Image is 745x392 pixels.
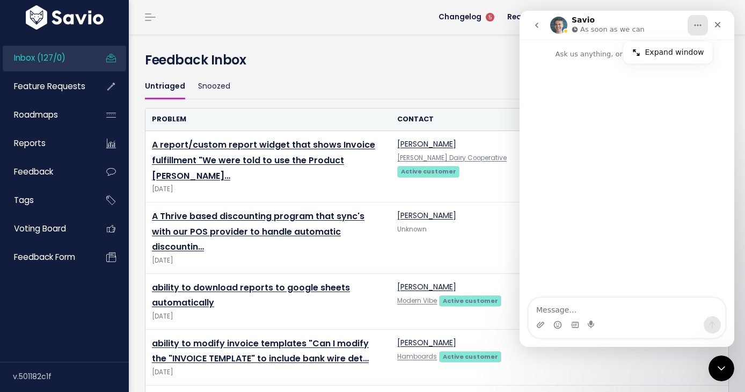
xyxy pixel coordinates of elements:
span: Unknown [397,225,427,234]
span: Feedback form [14,251,75,263]
th: Problem [145,108,391,130]
a: Reports [3,131,89,156]
span: Tags [14,194,34,206]
span: Changelog [439,13,481,21]
a: [PERSON_NAME] [397,281,456,292]
a: Request Savio Feature [499,9,602,25]
a: A Thrive based discounting program that sync's with our POS provider to handle automatic discountin… [152,210,364,253]
h4: Feedback Inbox [145,50,729,70]
a: [PERSON_NAME] [397,337,456,348]
a: ability to modify invoice templates "Can I modify the "INVOICE TEMPLATE" to include bank wire det… [152,337,369,365]
ul: Filter feature requests [145,74,729,99]
a: A report/custom report widget that shows Invoice fulfillment "We were told to use the Product [PE... [152,139,375,182]
span: Voting Board [14,223,66,234]
a: Active customer [397,165,459,176]
th: Contact [391,108,544,130]
iframe: Intercom live chat [520,11,734,347]
a: [PERSON_NAME] [397,210,456,221]
td: N/A [544,329,698,385]
a: Hi [PERSON_NAME] [636,9,736,26]
a: Roadmaps [3,103,89,127]
span: Reports [14,137,46,149]
a: [PERSON_NAME] Dairy Cooperative [397,154,507,162]
a: Active customer [439,295,501,306]
span: [DATE] [152,184,384,195]
iframe: Intercom live chat [709,355,734,381]
img: logo-white.9d6f32f41409.svg [23,5,106,30]
span: [DATE] [152,311,384,322]
a: Inbox (127/0) [3,46,89,70]
a: [PERSON_NAME] [397,139,456,149]
a: Voting Board [3,216,89,241]
span: Inbox (127/0) [14,52,65,63]
span: Feedback [14,166,53,177]
strong: Active customer [443,296,498,305]
a: Feature Requests [3,74,89,99]
a: Modern Vibe [397,296,437,305]
strong: Active customer [443,352,498,361]
span: Feature Requests [14,81,85,92]
a: Tags [3,188,89,213]
span: 5 [486,13,494,21]
span: [DATE] [152,367,384,378]
a: Active customer [439,351,501,361]
a: ability to download reports to google sheets automatically [152,281,350,309]
a: Snoozed [198,74,230,99]
a: Hamboards [397,352,437,361]
a: Feedback form [3,245,89,270]
span: [DATE] [152,255,384,266]
strong: Active customer [401,167,456,176]
a: Untriaged [145,74,185,99]
a: Help [602,9,636,25]
span: Roadmaps [14,109,58,120]
div: v.501182c1f [13,362,129,390]
a: Feedback [3,159,89,184]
